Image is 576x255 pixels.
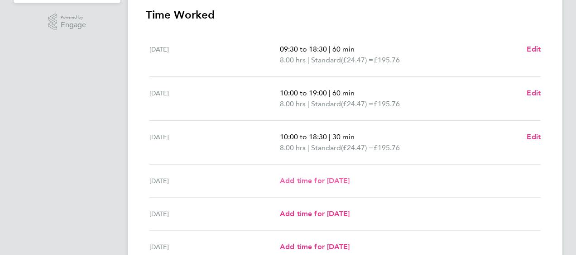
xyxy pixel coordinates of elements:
span: Engage [61,21,86,29]
span: | [307,143,309,152]
span: (£24.47) = [341,99,374,108]
div: [DATE] [149,88,280,109]
span: Add time for [DATE] [280,242,350,251]
span: Edit [527,45,541,53]
span: 10:00 to 18:30 [280,132,327,141]
span: | [329,132,331,141]
span: 8.00 hrs [280,143,306,152]
span: | [307,99,309,108]
a: Add time for [DATE] [280,175,350,186]
a: Add time for [DATE] [280,241,350,252]
span: £195.76 [374,56,400,64]
span: 30 min [332,132,355,141]
div: [DATE] [149,208,280,219]
span: | [307,56,309,64]
span: 60 min [332,89,355,97]
span: Edit [527,89,541,97]
span: £195.76 [374,143,400,152]
span: Edit [527,132,541,141]
span: 10:00 to 19:00 [280,89,327,97]
span: | [329,45,331,53]
span: Standard [311,55,341,66]
a: Add time for [DATE] [280,208,350,219]
a: Powered byEngage [48,14,86,31]
a: Edit [527,44,541,55]
span: (£24.47) = [341,143,374,152]
div: [DATE] [149,44,280,66]
div: [DATE] [149,132,280,153]
span: Powered by [61,14,86,21]
span: 8.00 hrs [280,99,306,108]
span: 8.00 hrs [280,56,306,64]
h3: Time Worked [146,8,544,22]
span: Standard [311,142,341,153]
span: 60 min [332,45,355,53]
span: (£24.47) = [341,56,374,64]
span: Standard [311,99,341,109]
span: | [329,89,331,97]
span: 09:30 to 18:30 [280,45,327,53]
a: Edit [527,88,541,99]
div: [DATE] [149,175,280,186]
span: £195.76 [374,99,400,108]
span: Add time for [DATE] [280,209,350,218]
span: Add time for [DATE] [280,176,350,185]
a: Edit [527,132,541,142]
div: [DATE] [149,241,280,252]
